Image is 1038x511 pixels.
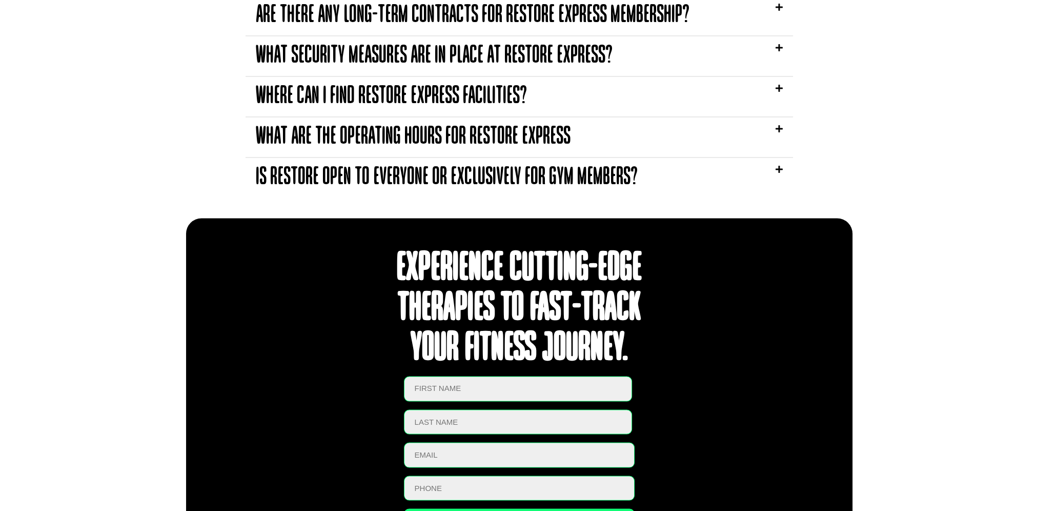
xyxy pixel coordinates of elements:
div: What are the operating hours for Restore Express [246,117,793,157]
input: First name [404,376,633,401]
input: Last Name [404,409,633,435]
input: Email [404,442,635,467]
input: Phone [404,476,635,501]
div: Where can I find Restore Express facilities? [246,76,793,116]
h2: Experience cutting-edge therapies to fast-track your fitness journey. [381,249,658,369]
div: What security measures are in place at Restore express? [246,36,793,76]
a: What are the operating hours for Restore Express [256,126,571,148]
a: What security measures are in place at Restore express? [256,45,613,67]
a: Is Restore open to everyone or exclusively for gym members? [256,166,638,189]
a: Are there any long-term contracts for Restore Express membership? [256,4,689,27]
div: Is Restore open to everyone or exclusively for gym members? [246,158,793,198]
a: Where can I find Restore Express facilities? [256,85,527,108]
